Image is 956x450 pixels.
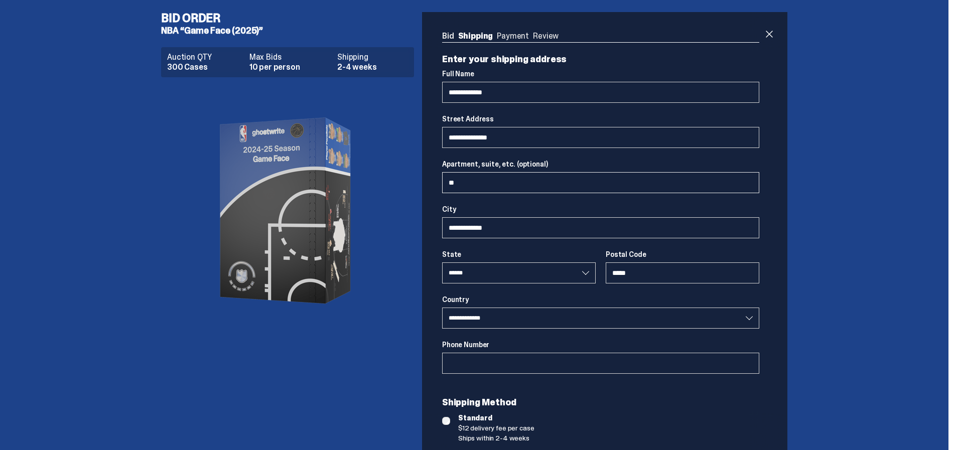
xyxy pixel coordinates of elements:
dt: Auction QTY [167,53,243,61]
label: Phone Number [442,341,759,349]
dt: Max Bids [249,53,331,61]
dd: 10 per person [249,63,331,71]
p: Shipping Method [442,398,759,407]
p: Enter your shipping address [442,55,759,64]
dd: 2-4 weeks [337,63,408,71]
label: City [442,205,759,213]
label: Street Address [442,115,759,123]
a: Bid [442,31,454,41]
a: Shipping [458,31,493,41]
span: Standard [458,413,759,423]
label: Country [442,295,759,304]
h4: Bid Order [161,12,422,24]
label: Apartment, suite, etc. (optional) [442,160,759,168]
label: Full Name [442,70,759,78]
img: product image [187,85,388,336]
h5: NBA “Game Face (2025)” [161,26,422,35]
span: $12 delivery fee per case [458,423,759,433]
label: State [442,250,596,258]
dd: 300 Cases [167,63,243,71]
label: Postal Code [606,250,759,258]
span: Ships within 2-4 weeks [458,433,759,443]
dt: Shipping [337,53,408,61]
